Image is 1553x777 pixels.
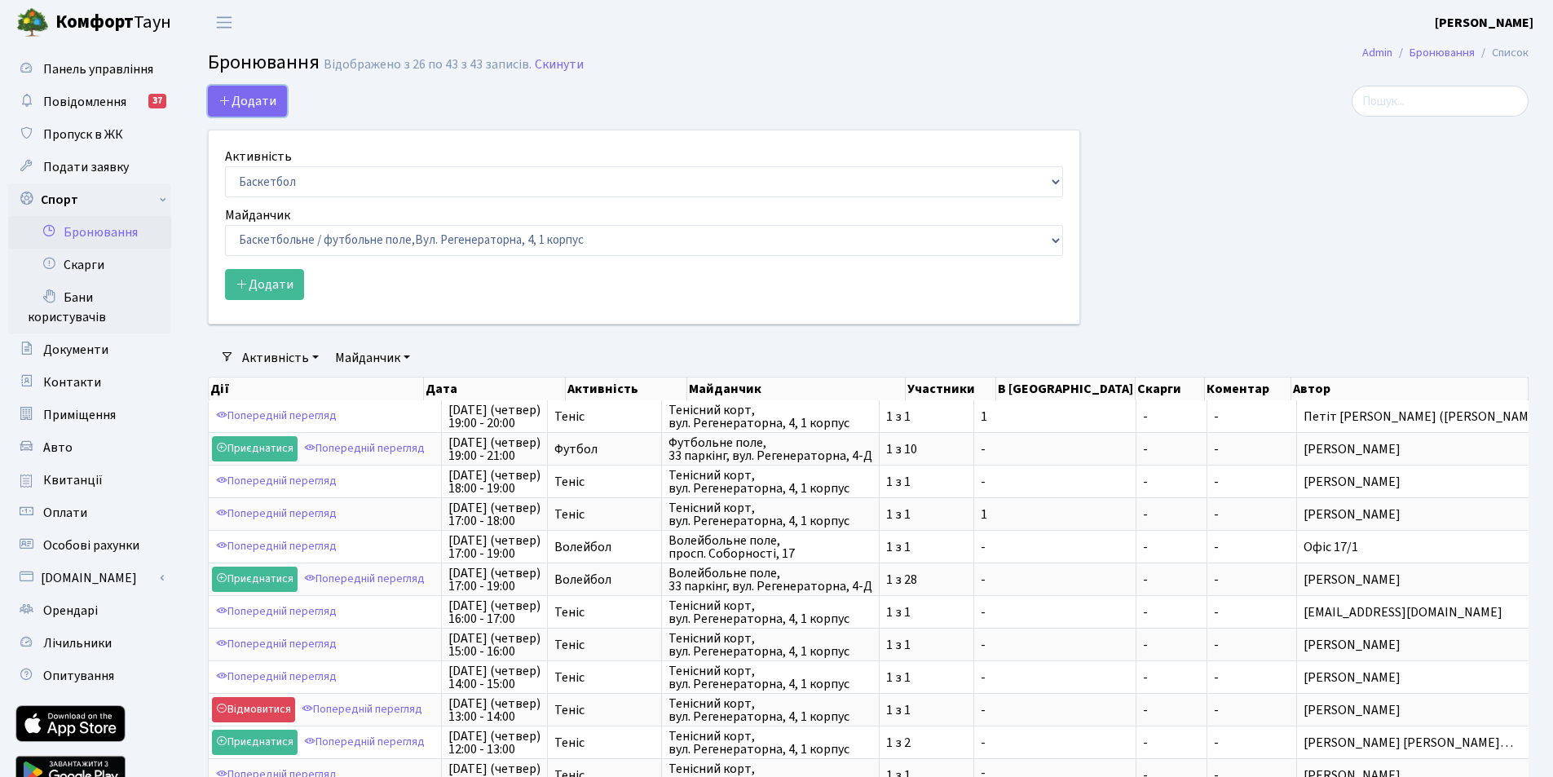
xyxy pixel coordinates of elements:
[212,664,341,690] a: Попередній перегляд
[1362,44,1392,61] a: Admin
[448,632,540,658] span: [DATE] (четвер) 15:00 - 16:00
[668,534,872,560] span: Волейбольне поле, просп. Соборності, 17
[225,147,292,166] label: Активність
[1143,638,1200,651] span: -
[212,436,298,461] a: Приєднатися
[981,704,1129,717] span: -
[668,436,872,462] span: Футбольне поле, 33 паркінг, вул. Регенераторна, 4-Д
[329,344,417,372] a: Майданчик
[554,541,655,554] span: Волейбол
[8,86,171,118] a: Повідомлення37
[448,697,540,723] span: [DATE] (четвер) 13:00 - 14:00
[300,730,429,755] a: Попередній перегляд
[886,443,967,456] span: 1 з 10
[886,541,967,554] span: 1 з 1
[566,377,687,400] th: Активність
[1214,473,1219,491] span: -
[1410,44,1475,61] a: Бронювання
[668,501,872,528] span: Тенісний корт, вул. Регенераторна, 4, 1 корпус
[209,377,424,400] th: Дії
[554,508,655,521] span: Теніс
[8,53,171,86] a: Панель управління
[1143,541,1200,554] span: -
[236,344,325,372] a: Активність
[886,671,967,684] span: 1 з 1
[554,671,655,684] span: Теніс
[8,249,171,281] a: Скарги
[324,57,532,73] div: Відображено з 26 по 43 з 43 записів.
[212,730,298,755] a: Приєднатися
[886,475,967,488] span: 1 з 1
[212,632,341,657] a: Попередній перегляд
[204,9,245,36] button: Переключити навігацію
[554,606,655,619] span: Теніс
[225,205,290,225] label: Майданчик
[225,269,304,300] button: Додати
[1214,440,1219,458] span: -
[554,736,655,749] span: Теніс
[212,697,295,722] a: Відмовитися
[554,410,655,423] span: Теніс
[554,573,655,586] span: Волейбол
[1143,671,1200,684] span: -
[886,410,967,423] span: 1 з 1
[668,469,872,495] span: Тенісний корт, вул. Регенераторна, 4, 1 корпус
[8,497,171,529] a: Оплати
[212,534,341,559] a: Попередній перегляд
[8,333,171,366] a: Документи
[448,501,540,528] span: [DATE] (четвер) 17:00 - 18:00
[687,377,905,400] th: Майданчик
[212,501,341,527] a: Попередній перегляд
[212,599,341,625] a: Попередній перегляд
[981,736,1129,749] span: -
[981,410,1129,423] span: 1
[424,377,566,400] th: Дата
[8,464,171,497] a: Квитанції
[535,57,584,73] a: Скинути
[668,404,872,430] span: Тенісний корт, вул. Регенераторна, 4, 1 корпус
[1214,505,1219,523] span: -
[981,671,1129,684] span: -
[886,573,967,586] span: 1 з 28
[981,475,1129,488] span: -
[1143,443,1200,456] span: -
[8,399,171,431] a: Приміщення
[981,606,1129,619] span: -
[981,541,1129,554] span: -
[448,436,540,462] span: [DATE] (четвер) 19:00 - 21:00
[43,634,112,652] span: Лічильники
[43,126,123,143] span: Пропуск в ЖК
[1435,13,1533,33] a: [PERSON_NAME]
[668,599,872,625] span: Тенісний корт, вул. Регенераторна, 4, 1 корпус
[8,183,171,216] a: Спорт
[16,7,49,39] img: logo.png
[1352,86,1529,117] input: Пошук...
[1143,736,1200,749] span: -
[8,660,171,692] a: Опитування
[43,93,126,111] span: Повідомлення
[906,377,997,400] th: Участники
[886,606,967,619] span: 1 з 1
[1143,508,1200,521] span: -
[554,638,655,651] span: Теніс
[886,508,967,521] span: 1 з 1
[448,404,540,430] span: [DATE] (четвер) 19:00 - 20:00
[8,366,171,399] a: Контакти
[668,697,872,723] span: Тенісний корт, вул. Регенераторна, 4, 1 корпус
[148,94,166,108] div: 37
[8,562,171,594] a: [DOMAIN_NAME]
[300,436,429,461] a: Попередній перегляд
[1214,571,1219,589] span: -
[1143,606,1200,619] span: -
[8,529,171,562] a: Особові рахунки
[1214,538,1219,556] span: -
[996,377,1136,400] th: В [GEOGRAPHIC_DATA]
[1214,669,1219,686] span: -
[212,469,341,494] a: Попередній перегляд
[554,475,655,488] span: Теніс
[8,151,171,183] a: Подати заявку
[1475,44,1529,62] li: Список
[212,567,298,592] a: Приєднатися
[43,471,103,489] span: Квитанції
[8,216,171,249] a: Бронювання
